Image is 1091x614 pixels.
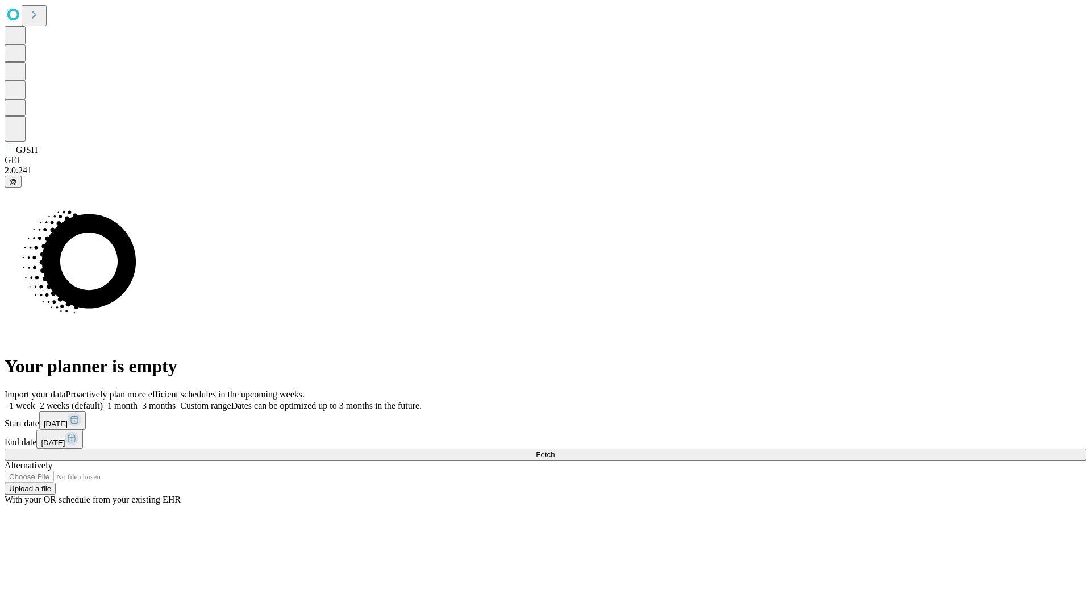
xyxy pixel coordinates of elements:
span: Alternatively [5,460,52,470]
span: Import your data [5,389,66,399]
span: Dates can be optimized up to 3 months in the future. [231,401,422,410]
h1: Your planner is empty [5,356,1086,377]
div: 2.0.241 [5,165,1086,176]
span: @ [9,177,17,186]
div: GEI [5,155,1086,165]
button: @ [5,176,22,188]
button: [DATE] [39,411,86,430]
span: Proactively plan more efficient schedules in the upcoming weeks. [66,389,305,399]
div: End date [5,430,1086,449]
button: Upload a file [5,483,56,495]
span: [DATE] [41,438,65,447]
span: Custom range [180,401,231,410]
span: 1 month [107,401,138,410]
button: Fetch [5,449,1086,460]
span: 1 week [9,401,35,410]
span: 2 weeks (default) [40,401,103,410]
button: [DATE] [36,430,83,449]
span: Fetch [536,450,555,459]
div: Start date [5,411,1086,430]
span: With your OR schedule from your existing EHR [5,495,181,504]
span: 3 months [142,401,176,410]
span: [DATE] [44,420,68,428]
span: GJSH [16,145,38,155]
